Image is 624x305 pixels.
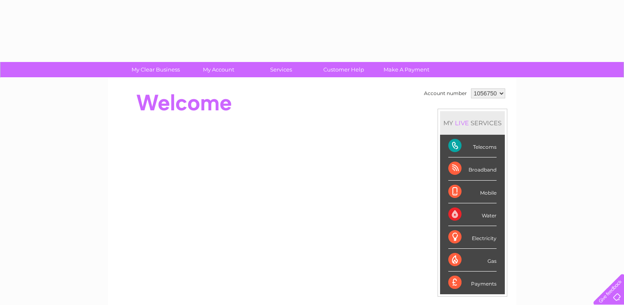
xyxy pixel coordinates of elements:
[372,62,440,77] a: Make A Payment
[422,86,469,100] td: Account number
[448,181,497,203] div: Mobile
[453,119,471,127] div: LIVE
[184,62,252,77] a: My Account
[310,62,378,77] a: Customer Help
[122,62,190,77] a: My Clear Business
[247,62,315,77] a: Services
[448,203,497,226] div: Water
[440,111,505,135] div: MY SERVICES
[448,135,497,157] div: Telecoms
[448,272,497,294] div: Payments
[448,249,497,272] div: Gas
[448,226,497,249] div: Electricity
[448,157,497,180] div: Broadband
